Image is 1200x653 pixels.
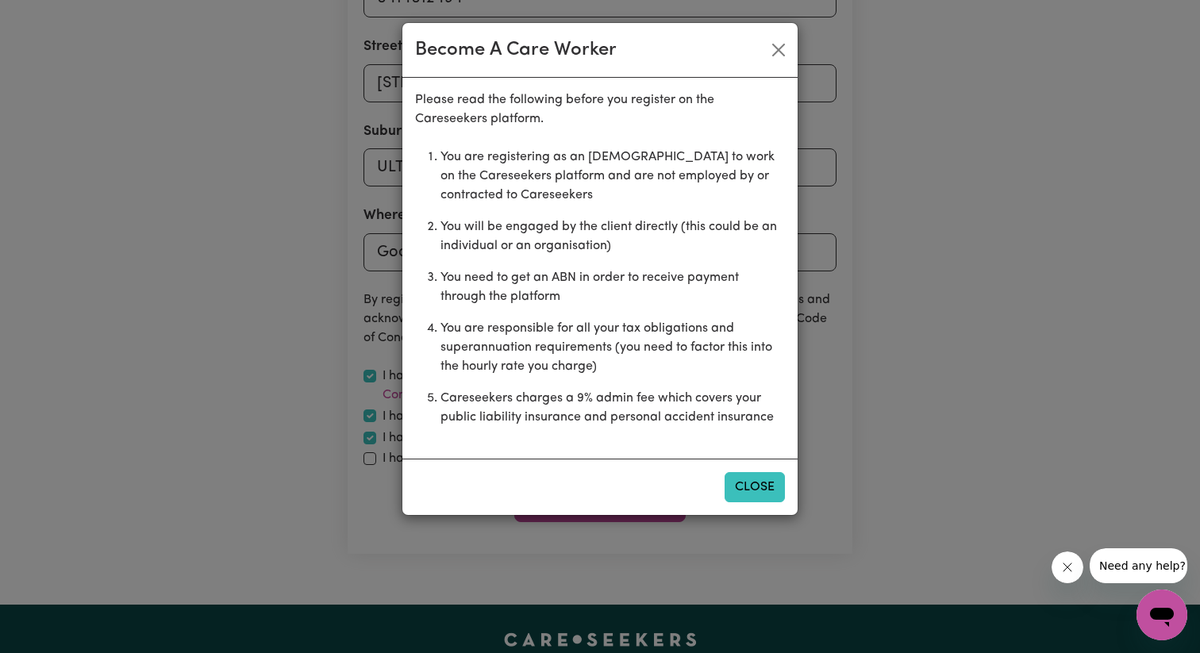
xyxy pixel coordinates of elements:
[1137,590,1187,640] iframe: Button to launch messaging window
[440,313,785,382] li: You are responsible for all your tax obligations and superannuation requirements (you need to fac...
[725,472,785,502] button: Close
[440,262,785,313] li: You need to get an ABN in order to receive payment through the platform
[440,382,785,433] li: Careseekers charges a 9% admin fee which covers your public liability insurance and personal acci...
[415,90,785,129] p: Please read the following before you register on the Careseekers platform.
[1090,548,1187,583] iframe: Message from company
[440,141,785,211] li: You are registering as an [DEMOGRAPHIC_DATA] to work on the Careseekers platform and are not empl...
[415,36,617,64] div: Become A Care Worker
[1052,551,1083,583] iframe: Close message
[766,37,791,63] button: Close
[440,211,785,262] li: You will be engaged by the client directly (this could be an individual or an organisation)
